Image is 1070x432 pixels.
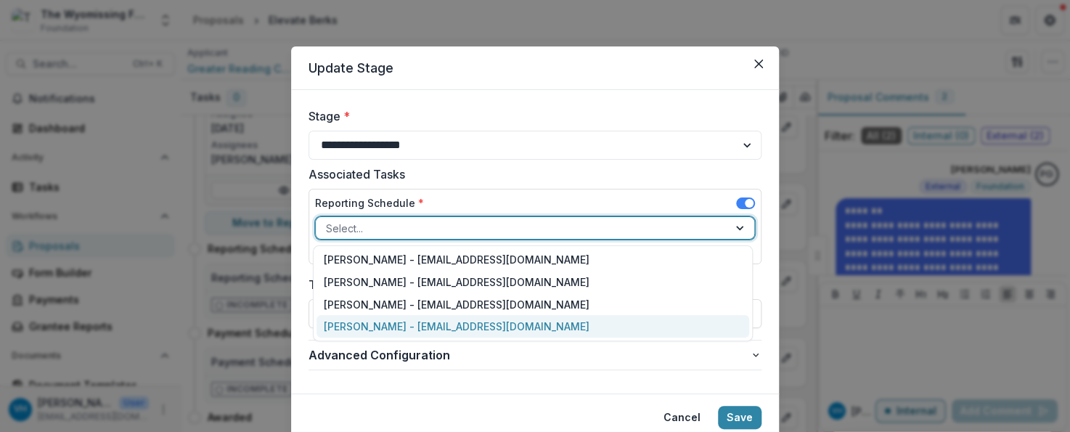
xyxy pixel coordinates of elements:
span: Advanced Configuration [309,346,750,364]
label: Associated Tasks [309,166,753,183]
header: Update Stage [291,46,779,90]
button: Advanced Configuration [309,341,761,370]
div: [PERSON_NAME] - [EMAIL_ADDRESS][DOMAIN_NAME] [316,249,749,272]
label: Reporting Schedule [315,195,424,211]
div: [PERSON_NAME] - [EMAIL_ADDRESS][DOMAIN_NAME] [316,293,749,316]
label: Task Due Date [309,276,753,293]
label: Stage [309,107,753,125]
div: [PERSON_NAME] - [EMAIL_ADDRESS][DOMAIN_NAME] [316,271,749,293]
button: Save [718,406,761,429]
button: Cancel [655,406,709,429]
div: [PERSON_NAME] - [EMAIL_ADDRESS][DOMAIN_NAME] [316,315,749,338]
button: Close [747,52,770,76]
